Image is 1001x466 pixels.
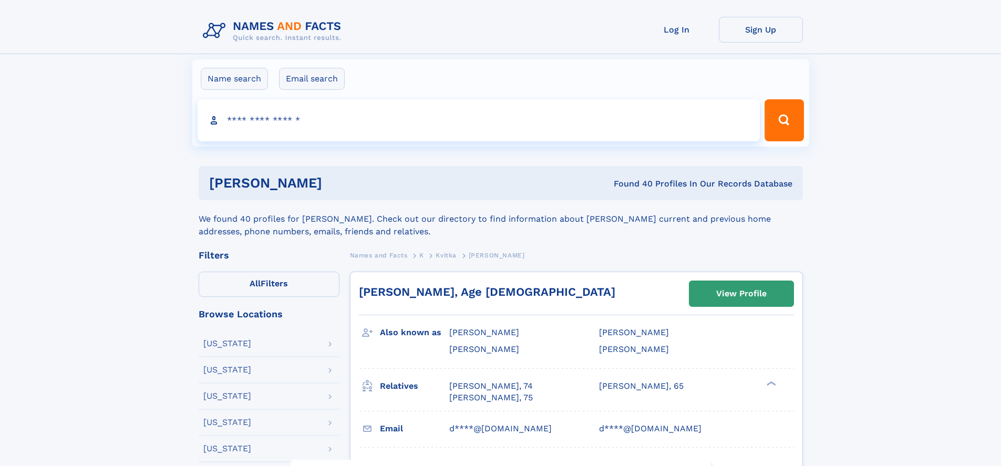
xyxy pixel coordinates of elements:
span: [PERSON_NAME] [449,327,519,337]
span: Kvitka [436,252,457,259]
a: [PERSON_NAME], Age [DEMOGRAPHIC_DATA] [359,285,615,298]
a: [PERSON_NAME], 74 [449,380,533,392]
a: K [419,248,424,262]
h3: Email [380,420,449,438]
div: Browse Locations [199,309,339,319]
div: [US_STATE] [203,366,251,374]
h1: [PERSON_NAME] [209,177,468,190]
span: All [250,278,261,288]
label: Name search [201,68,268,90]
span: [PERSON_NAME] [469,252,525,259]
img: Logo Names and Facts [199,17,350,45]
a: View Profile [689,281,793,306]
span: [PERSON_NAME] [599,344,669,354]
a: Kvitka [436,248,457,262]
button: Search Button [765,99,803,141]
label: Filters [199,272,339,297]
div: View Profile [716,282,767,306]
span: K [419,252,424,259]
div: ❯ [764,380,777,387]
div: Filters [199,251,339,260]
input: search input [198,99,760,141]
a: [PERSON_NAME], 65 [599,380,684,392]
span: [PERSON_NAME] [449,344,519,354]
div: We found 40 profiles for [PERSON_NAME]. Check out our directory to find information about [PERSON... [199,200,803,238]
h3: Relatives [380,377,449,395]
div: Found 40 Profiles In Our Records Database [468,178,792,190]
label: Email search [279,68,345,90]
a: Names and Facts [350,248,408,262]
div: [US_STATE] [203,339,251,348]
a: Log In [635,17,719,43]
div: [US_STATE] [203,444,251,453]
div: [US_STATE] [203,392,251,400]
a: [PERSON_NAME], 75 [449,392,533,403]
h3: Also known as [380,324,449,341]
span: [PERSON_NAME] [599,327,669,337]
a: Sign Up [719,17,803,43]
div: [US_STATE] [203,418,251,427]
